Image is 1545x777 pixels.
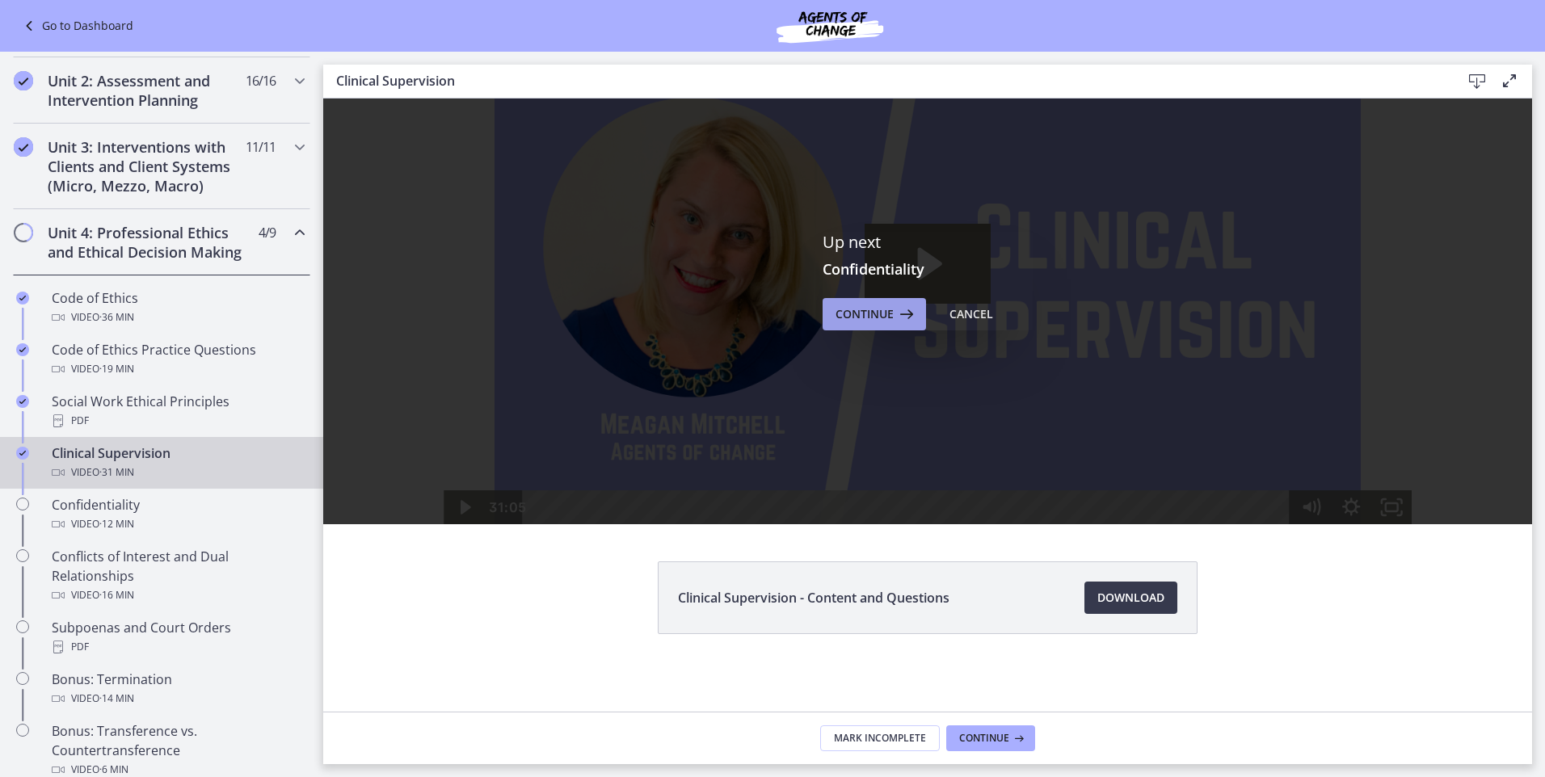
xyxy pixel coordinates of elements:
div: Video [52,689,304,708]
span: 4 / 9 [259,223,276,242]
img: Agents of Change [733,6,927,45]
button: Cancel [937,298,1006,330]
div: Cancel [949,304,993,324]
button: Play Video [120,453,161,487]
i: Completed [14,137,33,157]
div: Code of Ethics Practice Questions [52,340,304,379]
a: Download [1084,582,1177,614]
h3: Clinical Supervision [336,71,1435,90]
span: Mark Incomplete [834,732,926,745]
h2: Unit 3: Interventions with Clients and Client Systems (Micro, Mezzo, Macro) [48,137,245,195]
span: 11 / 11 [246,137,276,157]
a: Go to Dashboard [19,16,133,36]
div: Video [52,514,304,534]
button: Continue [823,298,926,330]
span: Continue [959,732,1009,745]
i: Completed [16,343,29,356]
h2: Unit 4: Professional Ethics and Ethical Decision Making [48,223,245,262]
i: Completed [16,292,29,304]
div: PDF [52,411,304,430]
div: Code of Ethics [52,288,304,327]
div: Conflicts of Interest and Dual Relationships [52,547,304,605]
div: Social Work Ethical Principles [52,392,304,430]
span: · 19 min [99,359,134,379]
span: · 16 min [99,586,134,605]
span: · 12 min [99,514,134,534]
i: Completed [16,395,29,408]
div: Playbar [214,453,958,487]
i: Completed [16,447,29,460]
div: Clinical Supervision [52,443,304,482]
h3: Confidentiality [823,259,1033,279]
span: · 36 min [99,308,134,327]
div: Bonus: Termination [52,670,304,708]
div: Subpoenas and Court Orders [52,618,304,657]
h2: Unit 2: Assessment and Intervention Planning [48,71,245,110]
span: · 14 min [99,689,134,708]
button: Fullscreen [1048,453,1088,487]
div: Video [52,359,304,379]
button: Continue [946,725,1035,751]
span: 16 / 16 [246,71,276,90]
button: Mark Incomplete [820,725,940,751]
div: Video [52,463,304,482]
button: Play Video: cbe69t1t4o1cl02sihgg.mp4 [541,187,667,267]
span: · 31 min [99,463,134,482]
span: Download [1097,588,1164,607]
div: Confidentiality [52,495,304,534]
span: Clinical Supervision - Content and Questions [678,588,949,607]
button: Mute [967,453,1008,487]
span: Continue [836,304,894,324]
i: Completed [14,71,33,90]
div: PDF [52,637,304,657]
div: Video [52,586,304,605]
div: Video [52,308,304,327]
p: Up next [823,232,1033,253]
button: Show settings menu [1008,453,1048,487]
